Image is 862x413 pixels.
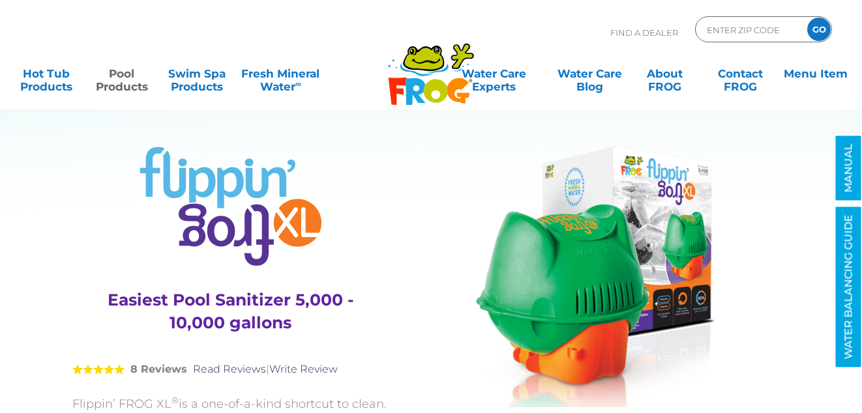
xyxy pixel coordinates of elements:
sup: ® [171,395,179,405]
sup: ∞ [295,79,301,89]
a: Water CareExperts [439,61,548,87]
a: Write Review [269,363,338,375]
h3: Easiest Pool Sanitizer 5,000 - 10,000 gallons [89,289,372,334]
input: GO [807,18,831,41]
img: Frog Products Logo [381,26,481,106]
a: Fresh MineralWater∞ [239,61,322,87]
a: AboutFROG [632,61,699,87]
div: | [72,344,389,395]
a: Read Reviews [193,363,266,375]
a: MANUAL [836,136,861,201]
a: Menu Item [782,61,849,87]
img: Product Logo [140,147,321,266]
a: Swim SpaProducts [164,61,231,87]
a: PoolProducts [88,61,155,87]
p: Find A Dealer [610,16,678,49]
a: ContactFROG [707,61,774,87]
a: WATER BALANCING GUIDE [836,207,861,367]
span: 5 [72,364,125,375]
a: Water CareBlog [556,61,623,87]
a: Hot TubProducts [13,61,80,87]
strong: 8 Reviews [130,363,187,375]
